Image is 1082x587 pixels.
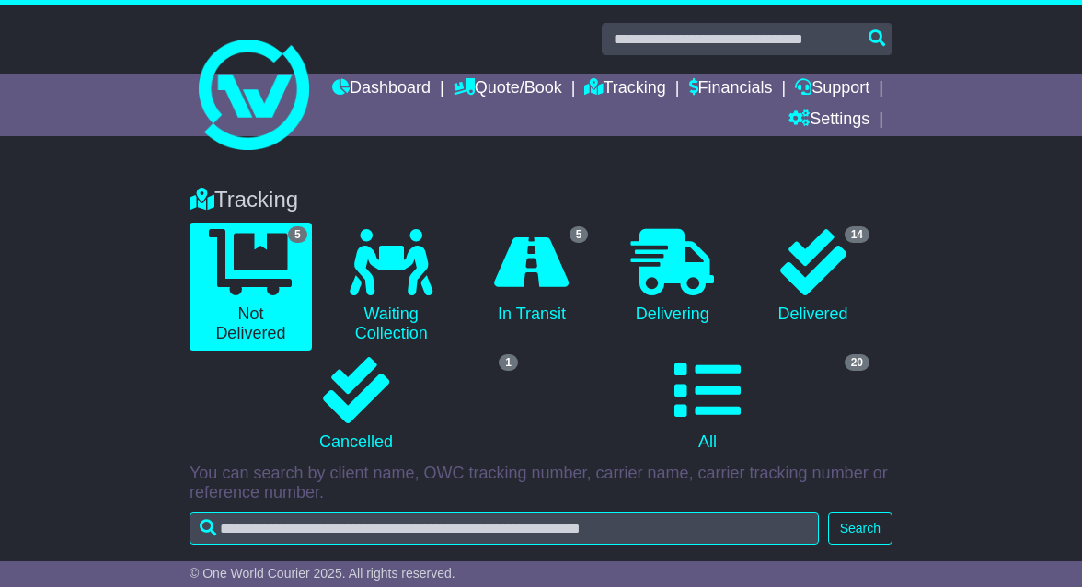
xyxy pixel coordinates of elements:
[454,74,562,105] a: Quote/Book
[828,512,892,545] button: Search
[795,74,869,105] a: Support
[332,74,431,105] a: Dashboard
[190,223,312,351] a: 5 Not Delivered
[190,464,892,503] p: You can search by client name, OWC tracking number, carrier name, carrier tracking number or refe...
[689,74,773,105] a: Financials
[499,354,518,371] span: 1
[752,223,874,331] a: 14 Delivered
[541,351,874,459] a: 20 All
[584,74,665,105] a: Tracking
[611,223,733,331] a: Delivering
[845,226,869,243] span: 14
[570,226,589,243] span: 5
[288,226,307,243] span: 5
[330,223,453,351] a: Waiting Collection
[190,351,523,459] a: 1 Cancelled
[471,223,593,331] a: 5 In Transit
[180,187,902,213] div: Tracking
[845,354,869,371] span: 20
[788,105,869,136] a: Settings
[190,566,455,581] span: © One World Courier 2025. All rights reserved.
